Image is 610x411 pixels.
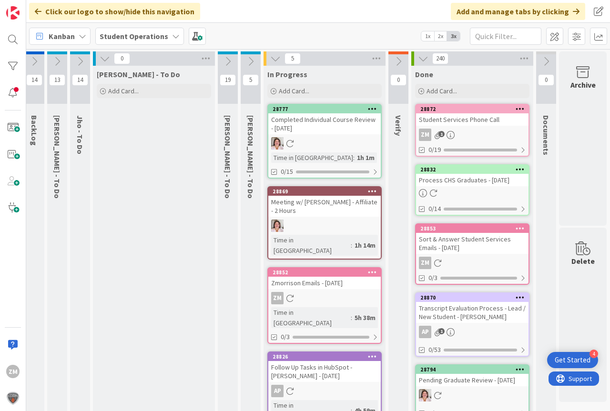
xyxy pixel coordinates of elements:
div: 28832 [420,166,529,173]
div: 28870Transcript Evaluation Process - Lead / New Student - [PERSON_NAME] [416,293,529,323]
div: Sort & Answer Student Services Emails - [DATE] [416,233,529,254]
div: 28872Student Services Phone Call [416,105,529,126]
img: Visit kanbanzone.com [6,6,20,20]
span: 0 [538,74,554,86]
div: Transcript Evaluation Process - Lead / New Student - [PERSON_NAME] [416,302,529,323]
div: ZM [419,129,431,141]
span: Amanda - To Do [246,115,255,199]
span: : [351,240,352,251]
span: Documents [541,115,551,155]
div: AP [268,385,381,397]
div: 28794Pending Graduate Review - [DATE] [416,365,529,386]
div: 4 [590,350,598,358]
span: 5 [285,53,301,64]
span: Emilie - To Do [52,115,62,199]
span: Add Card... [427,87,457,95]
span: : [353,152,355,163]
b: Student Operations [100,31,168,41]
div: 28852 [273,269,381,276]
div: Time in [GEOGRAPHIC_DATA] [271,152,353,163]
div: 28872 [416,105,529,113]
div: 28852 [268,268,381,277]
div: Process CHS Graduates - [DATE] [416,174,529,186]
div: 28777 [273,106,381,112]
span: Eric - To Do [223,115,233,199]
div: 28869 [273,188,381,195]
div: EW [416,389,529,401]
span: Support [20,1,43,13]
span: 19 [220,74,236,86]
span: Jho - To Do [75,115,85,154]
span: 0/3 [281,332,290,342]
div: 28853 [416,224,529,233]
div: 28826 [268,352,381,361]
div: Delete [571,255,595,267]
div: EW [268,220,381,232]
div: Pending Graduate Review - [DATE] [416,374,529,386]
span: 1x [421,31,434,41]
div: 28872 [420,106,529,112]
div: AP [419,326,431,338]
span: 0 [390,74,407,86]
div: 1h 14m [352,240,378,251]
span: Add Card... [279,87,309,95]
div: Add and manage tabs by clicking [451,3,585,20]
span: Kanban [49,30,75,42]
span: 0/53 [428,345,441,355]
span: 0/15 [281,167,293,177]
div: Follow Up Tasks in HubSpot - [PERSON_NAME] - [DATE] [268,361,381,382]
div: Zmorrison Emails - [DATE] [268,277,381,289]
div: 28777 [268,105,381,113]
div: 28832 [416,165,529,174]
input: Quick Filter... [470,28,541,45]
div: Click our logo to show/hide this navigation [29,3,200,20]
div: ZM [419,257,431,269]
span: 0/3 [428,273,437,283]
img: avatar [6,391,20,405]
span: BackLog [30,115,39,146]
span: 1 [438,328,445,334]
div: ZM [6,365,20,378]
div: Time in [GEOGRAPHIC_DATA] [271,307,351,328]
span: Done [415,70,433,79]
div: Student Services Phone Call [416,113,529,126]
div: Archive [570,79,596,90]
div: 28832Process CHS Graduates - [DATE] [416,165,529,186]
img: EW [419,389,431,401]
span: 1 [438,131,445,137]
div: 28794 [420,366,529,373]
div: ZM [416,257,529,269]
div: 28869Meeting w/ [PERSON_NAME] - Affiliate - 2 Hours [268,187,381,217]
div: 28853 [420,225,529,232]
span: Add Card... [108,87,139,95]
span: 3x [447,31,460,41]
span: Verify [394,115,403,136]
div: 28794 [416,365,529,374]
span: 240 [432,53,448,64]
div: 5h 38m [352,312,378,323]
span: 13 [49,74,65,86]
div: 28869 [268,187,381,196]
span: 14 [72,74,88,86]
div: 28852Zmorrison Emails - [DATE] [268,268,381,289]
div: AP [271,385,284,397]
div: 28870 [416,293,529,302]
div: 28853Sort & Answer Student Services Emails - [DATE] [416,224,529,254]
div: AP [416,326,529,338]
span: Zaida - To Do [97,70,180,79]
div: ZM [271,292,284,304]
img: EW [271,220,284,232]
div: Open Get Started checklist, remaining modules: 4 [547,352,598,368]
span: 14 [26,74,42,86]
span: : [351,312,352,323]
span: 2x [434,31,447,41]
div: ZM [268,292,381,304]
div: Get Started [555,355,590,365]
span: 0/14 [428,204,441,214]
span: In Progress [267,70,307,79]
div: ZM [416,129,529,141]
div: Completed Individual Course Review - [DATE] [268,113,381,134]
span: 0/19 [428,145,441,155]
div: 28777Completed Individual Course Review - [DATE] [268,105,381,134]
div: 28870 [420,294,529,301]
